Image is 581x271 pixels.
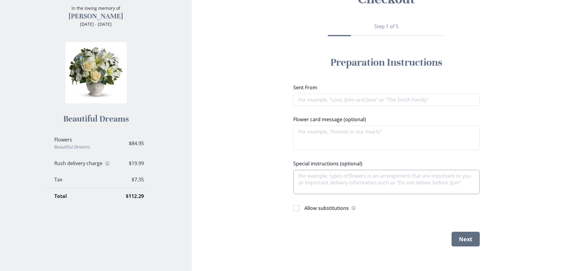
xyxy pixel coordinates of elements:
label: Flower card message (optional) [293,116,476,123]
button: Info about substitutions [350,204,357,212]
span: [DATE] - [DATE] [80,21,112,27]
td: $19.99 [118,155,151,171]
strong: $112.29 [126,193,144,199]
span: Allow substitutions [304,205,349,211]
img: Photo of Beautiful Dreams [65,42,127,103]
td: Tax [47,172,118,188]
h2: Beautiful Dreams [63,113,129,124]
p: Step 1 of 5 [293,23,480,30]
h3: [PERSON_NAME] [69,12,123,21]
p: Flowers [54,137,111,143]
h2: Preparation Instructions [301,56,472,69]
strong: Total [54,193,67,199]
td: Rush delivery charge [47,155,118,171]
button: Next [452,232,480,246]
p: Beautiful Dreams [54,144,111,150]
td: $84.95 [118,132,151,155]
td: $7.35 [118,172,151,188]
label: Special instructions (optional) [293,160,476,167]
p: In the loving memory of [69,5,123,11]
button: Info [104,161,111,166]
input: For example, "Love, John and Jane" or "The Smith Family" [293,94,480,106]
label: Sent From [293,84,476,91]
